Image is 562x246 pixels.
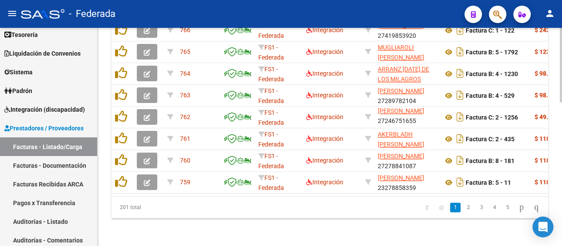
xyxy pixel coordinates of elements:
mat-icon: person [545,8,555,19]
strong: Factura B: 8 - 181 [466,157,515,164]
a: 1 [450,203,460,212]
span: FS1 - Federada [258,131,284,148]
a: 2 [463,203,474,212]
mat-icon: menu [7,8,17,19]
li: page 5 [501,200,514,215]
span: Integración [306,92,343,99]
strong: Factura B: 4 - 529 [466,92,515,99]
span: [PERSON_NAME] [378,107,424,114]
a: go to next page [515,203,528,212]
div: 27278841087 [378,151,436,170]
i: Descargar documento [454,66,466,80]
i: Descargar documento [454,88,466,102]
span: AKERBLADH [PERSON_NAME] [378,131,424,148]
span: FS1 - Federada [258,44,284,61]
i: Descargar documento [454,45,466,59]
div: 201 total [112,196,197,218]
span: 763 [180,92,190,99]
a: 4 [489,203,500,212]
i: Descargar documento [454,153,466,167]
div: 27305726961 [378,64,436,83]
span: 762 [180,113,190,120]
span: ARRANZ [DATE] DE LOS MILAGROS [378,66,429,83]
span: Liquidación de Convenios [4,49,81,58]
span: 766 [180,27,190,33]
strong: Factura B: 5 - 11 [466,179,511,186]
div: 23278858359 [378,173,436,191]
span: Integración [306,135,343,142]
li: page 4 [488,200,501,215]
span: [PERSON_NAME] [378,174,424,181]
span: - Federada [69,4,115,23]
span: 759 [180,179,190,186]
span: Integración [306,157,343,164]
span: FS1 - Federada [258,66,284,83]
span: Integración [306,179,343,186]
span: FS1 - Federada [258,174,284,191]
span: Integración [306,27,343,33]
span: Integración (discapacidad) [4,105,85,114]
a: go to previous page [435,203,447,212]
span: Padrón [4,86,32,96]
a: go to first page [422,203,433,212]
i: Descargar documento [454,23,466,37]
span: 760 [180,157,190,164]
span: MUGLIAROLI [PERSON_NAME] [378,44,424,61]
strong: Factura B: 5 - 1792 [466,49,518,56]
span: 764 [180,70,190,77]
div: 27289782104 [378,86,436,104]
li: page 3 [475,200,488,215]
span: Tesorería [4,30,38,40]
span: FS1 - Federada [258,153,284,170]
span: [PERSON_NAME] [378,87,424,94]
i: Descargar documento [454,132,466,146]
strong: Factura C: 1 - 122 [466,27,515,34]
span: Integración [306,48,343,55]
span: FS1 - Federada [258,87,284,104]
i: Descargar documento [454,175,466,189]
span: [PERSON_NAME] [378,22,424,29]
strong: Factura B: 4 - 1230 [466,70,518,77]
div: Open Intercom Messenger [532,216,553,237]
strong: Factura C: 2 - 1256 [466,114,518,121]
a: 5 [502,203,513,212]
a: 3 [476,203,487,212]
span: Sistema [4,67,33,77]
div: 27419853920 [378,21,436,39]
i: Descargar documento [454,110,466,124]
span: 761 [180,135,190,142]
li: page 1 [449,200,462,215]
span: Integración [306,113,343,120]
strong: Factura C: 2 - 435 [466,136,515,143]
span: Integración [306,70,343,77]
div: 27246751655 [378,108,436,126]
div: 27368938144 [378,43,436,61]
div: 27393550320 [378,130,436,148]
span: [PERSON_NAME] [378,153,424,160]
span: Prestadores / Proveedores [4,123,84,133]
span: FS1 - Federada [258,109,284,126]
span: 765 [180,48,190,55]
li: page 2 [462,200,475,215]
a: go to last page [530,203,542,212]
